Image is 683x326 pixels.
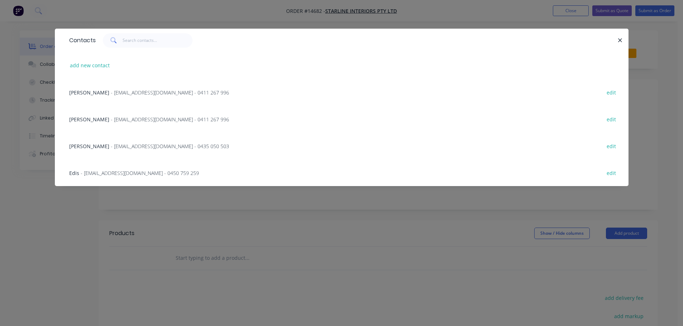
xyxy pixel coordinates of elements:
[66,60,114,70] button: add new contact
[111,116,229,123] span: - [EMAIL_ADDRESS][DOMAIN_NAME] - 0411 267 996
[69,89,109,96] span: [PERSON_NAME]
[81,170,199,176] span: - [EMAIL_ADDRESS][DOMAIN_NAME] - 0450 759 259
[603,114,620,124] button: edit
[603,87,620,97] button: edit
[111,89,229,96] span: - [EMAIL_ADDRESS][DOMAIN_NAME] - 0411 267 996
[69,116,109,123] span: [PERSON_NAME]
[603,141,620,151] button: edit
[66,29,96,52] div: Contacts
[603,168,620,177] button: edit
[69,143,109,150] span: [PERSON_NAME]
[69,170,79,176] span: Edis
[111,143,229,150] span: - [EMAIL_ADDRESS][DOMAIN_NAME] - 0435 050 503
[123,33,193,48] input: Search contacts...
